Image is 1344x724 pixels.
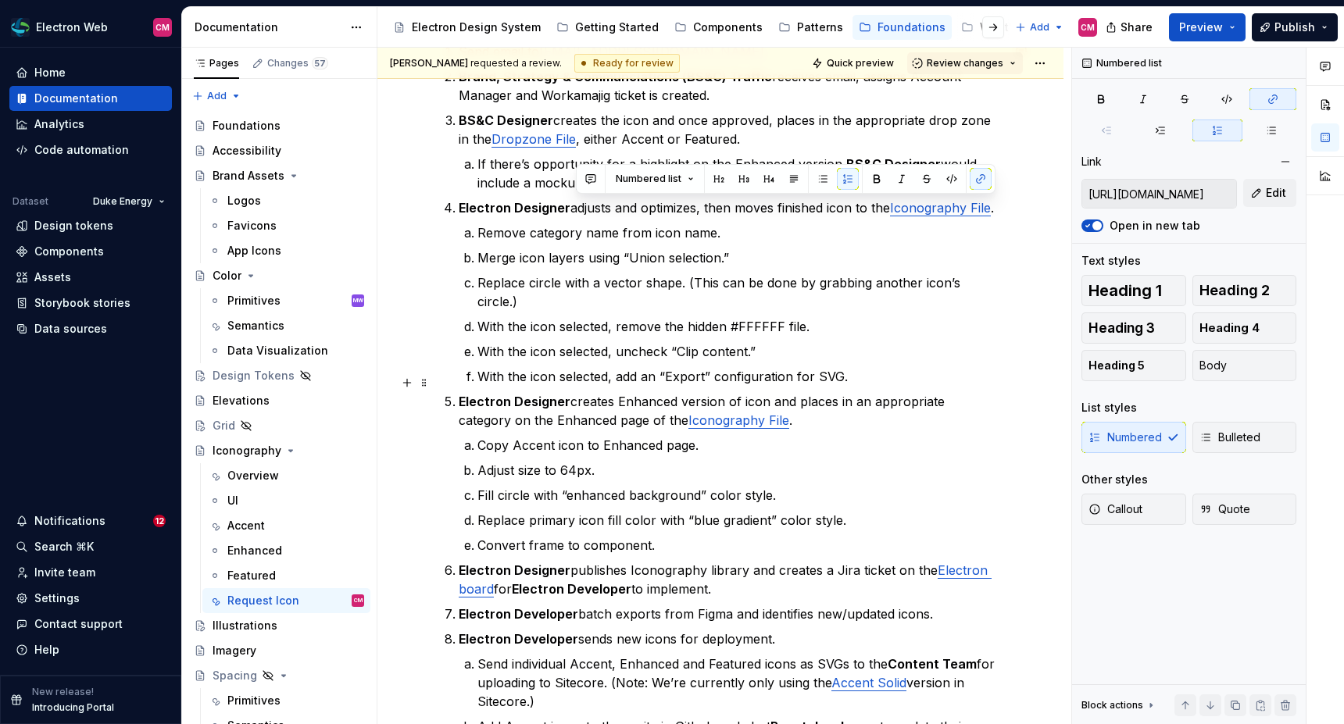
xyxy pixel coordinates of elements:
div: Changes [267,57,328,70]
button: Bulleted [1192,422,1297,453]
div: Electron Design System [412,20,541,35]
a: Illustrations [188,613,370,638]
div: Other styles [1081,472,1148,487]
span: 12 [153,515,166,527]
a: Iconography File [890,200,991,216]
div: Design Tokens [213,368,295,383]
button: Body [1192,350,1297,381]
div: Foundations [213,118,281,134]
a: Spacing [188,663,370,688]
strong: Electron Designer [459,562,570,578]
button: Callout [1081,494,1186,525]
a: Data sources [9,316,172,341]
div: UI [227,493,238,508]
div: Accessibility [213,143,281,159]
a: App Icons [202,238,370,263]
a: Grid [188,413,370,438]
div: Analytics [34,116,84,132]
a: Home [9,60,172,85]
div: Accent [227,518,265,533]
span: Heading 1 [1088,283,1162,298]
div: Foundations [878,20,945,35]
div: Spacing [213,668,257,683]
div: Semantics [227,318,284,333]
a: Request IconCM [202,588,370,613]
div: Favicons [227,218,277,234]
span: Numbered list [616,173,681,185]
a: Favicons [202,213,370,238]
span: Bulleted [1199,430,1260,445]
div: Home [34,65,66,80]
div: MW [353,293,363,309]
p: Merge icon layers using “Union selection.” [477,248,1001,267]
button: Heading 4 [1192,312,1297,344]
div: Text styles [1081,253,1141,269]
button: Heading 2 [1192,275,1297,306]
p: Replace circle with a vector shape. (This can be done by grabbing another icon’s circle.) [477,273,1001,311]
button: Help [9,637,172,662]
p: creates the icon and once approved, places in the appropriate drop zone in the , either Accent or... [459,111,1001,148]
a: Invite team [9,560,172,585]
div: CM [354,593,363,608]
button: Search ⌘K [9,534,172,559]
a: UI [202,488,370,513]
p: With the icon selected, add an “Export” configuration for SVG. [477,367,1001,386]
button: Electron WebCM [3,10,178,44]
div: Enhanced [227,543,282,558]
span: Preview [1179,20,1223,35]
div: Featured [227,568,276,583]
p: If there’s opportunity for a highlight on the Enhanced version, would include a mockup or make no... [477,155,1001,192]
p: Remove category name from icon name. [477,223,1001,242]
a: Iconography [188,438,370,463]
span: Callout [1088,501,1142,517]
span: Heading 4 [1199,320,1260,336]
a: Elevations [188,388,370,413]
a: Color [188,263,370,288]
a: Design tokens [9,213,172,238]
strong: BS&C Designer [459,112,553,128]
div: Grid [213,418,235,433]
p: Send individual Accent, Enhanced and Featured icons as SVGs to the for uploading to Sitecore. (No... [477,654,1001,711]
div: Primitives [227,693,281,708]
p: With the icon selected, uncheck “Clip content.” [477,342,1001,361]
p: publishes Iconography library and creates a Jira ticket on the for to implement. [459,561,1001,598]
p: Introducing Portal [32,701,114,714]
button: Quick preview [807,52,901,74]
div: Ready for review [574,54,680,73]
p: New release! [32,686,94,698]
div: Storybook stories [34,295,130,311]
a: Data Visualization [202,338,370,363]
p: Convert frame to component. [477,536,1001,555]
a: Analytics [9,112,172,137]
button: Review changes [907,52,1023,74]
div: List styles [1081,400,1137,415]
button: Quote [1192,494,1297,525]
div: Components [34,244,104,259]
a: Accent Solid [831,675,906,690]
button: Publish [1252,13,1338,41]
p: receives email, assigns Account Manager and Workamajig ticket is created. [459,67,1001,105]
span: [PERSON_NAME] [390,57,468,69]
strong: Electron Developer [512,581,631,597]
div: Electron Web [36,20,108,35]
div: Page tree [387,12,1007,43]
strong: Electron Developer [459,631,578,647]
p: creates Enhanced version of icon and places in an appropriate category on the Enhanced page of the . [459,392,1001,430]
div: Contact support [34,616,123,632]
div: Code automation [34,142,129,158]
button: Duke Energy [86,191,172,212]
a: Featured [202,563,370,588]
div: Documentation [195,20,342,35]
a: Foundations [188,113,370,138]
button: Heading 5 [1081,350,1186,381]
div: Search ⌘K [34,539,94,555]
button: Edit [1243,179,1296,207]
button: Add [188,85,246,107]
div: Settings [34,590,80,606]
a: Brand Assets [188,163,370,188]
div: Documentation [34,91,118,106]
div: Iconography [213,443,281,458]
div: Getting Started [575,20,659,35]
p: adjusts and optimizes, then moves finished icon to the . [459,198,1001,217]
a: Components [668,15,769,40]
